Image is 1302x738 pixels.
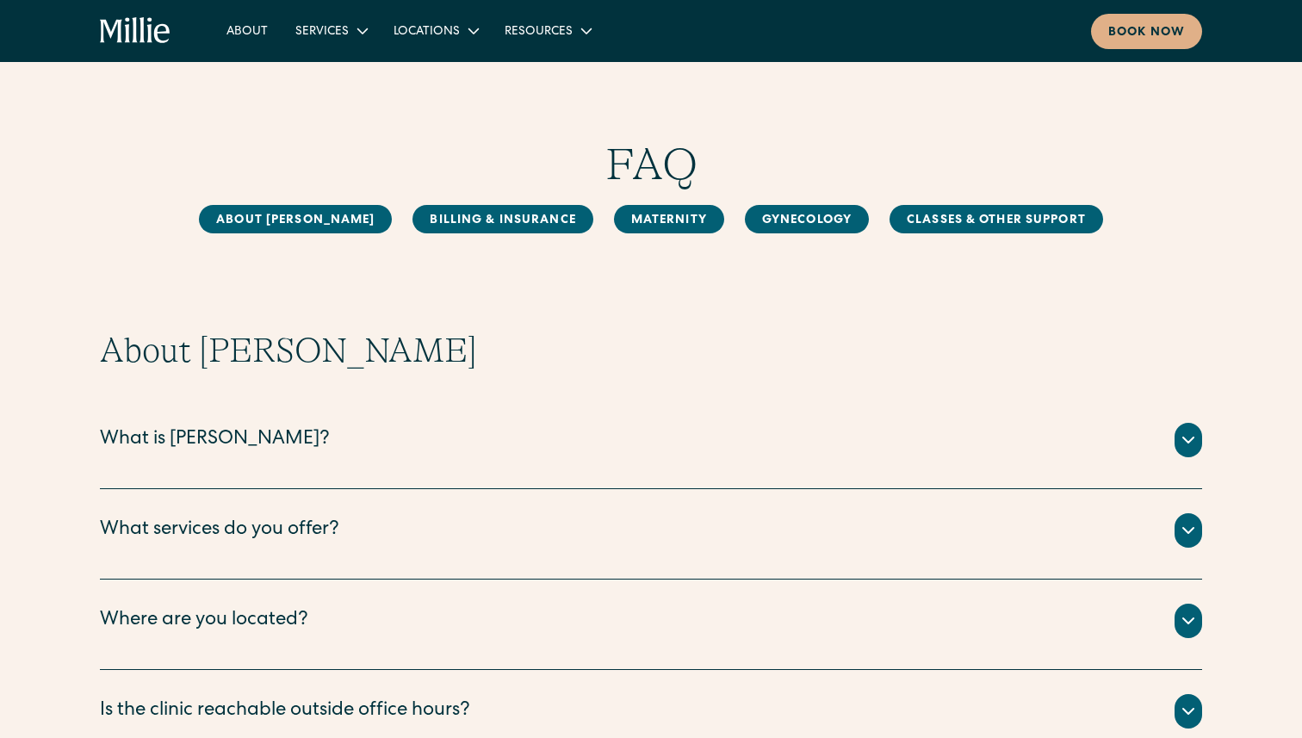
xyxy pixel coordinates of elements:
[282,16,380,45] div: Services
[1091,14,1202,49] a: Book now
[394,23,460,41] div: Locations
[412,205,592,233] a: Billing & Insurance
[199,205,392,233] a: About [PERSON_NAME]
[491,16,604,45] div: Resources
[614,205,724,233] a: MAternity
[100,698,470,726] div: Is the clinic reachable outside office hours?
[745,205,869,233] a: Gynecology
[100,607,308,636] div: Where are you located?
[100,517,339,545] div: What services do you offer?
[100,330,1202,371] h2: About [PERSON_NAME]
[505,23,573,41] div: Resources
[100,426,330,455] div: What is [PERSON_NAME]?
[1108,24,1185,42] div: Book now
[213,16,282,45] a: About
[380,16,491,45] div: Locations
[295,23,349,41] div: Services
[100,17,171,45] a: home
[100,138,1202,191] h1: FAQ
[890,205,1103,233] a: Classes & Other Support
